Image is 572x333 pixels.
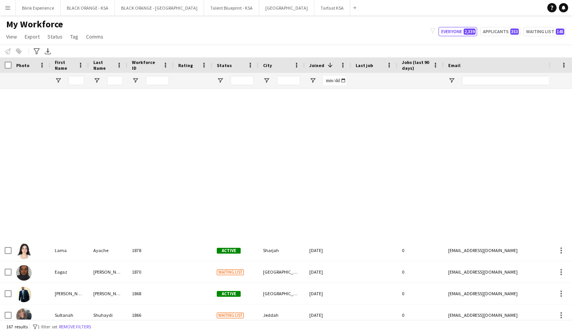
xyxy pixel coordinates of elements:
img: Eagaz Magdi [16,265,32,281]
div: [PERSON_NAME] [89,283,127,304]
span: Last Name [93,59,113,71]
div: 0 [397,283,444,304]
div: [DATE] [305,240,351,261]
button: Everyone2,339 [439,27,477,36]
div: [PERSON_NAME] [50,283,89,304]
a: Comms [83,32,106,42]
span: Last job [356,62,373,68]
span: Photo [16,62,29,68]
button: BLACK ORANGE - KSA [61,0,115,15]
span: Active [217,248,241,254]
span: Rating [178,62,193,68]
button: Remove filters [57,323,93,331]
button: Tarfaat KSA [314,0,350,15]
span: 2,339 [464,29,476,35]
span: Status [217,62,232,68]
span: 145 [556,29,564,35]
span: Joined [309,62,324,68]
input: City Filter Input [277,76,300,85]
span: Tag [70,33,78,40]
span: Waiting list [217,269,244,275]
input: Last Name Filter Input [107,76,123,85]
span: Export [25,33,40,40]
div: 1878 [127,240,174,261]
span: City [263,62,272,68]
div: Lama [50,240,89,261]
div: [DATE] [305,283,351,304]
div: Sultanah [50,304,89,326]
div: 0 [397,240,444,261]
a: View [3,32,20,42]
div: 1868 [127,283,174,304]
div: Eagaz [50,261,89,283]
span: Jobs (last 90 days) [402,59,430,71]
span: Status [47,33,62,40]
button: Blink Experience [16,0,61,15]
a: Status [44,32,66,42]
button: Waiting list145 [523,27,566,36]
span: Comms [86,33,103,40]
span: Active [217,291,241,297]
div: Sharjah [258,240,305,261]
span: Workforce ID [132,59,160,71]
img: Lama Ayache [16,244,32,259]
input: Status Filter Input [231,76,254,85]
div: Jeddah [258,304,305,326]
a: Export [22,32,43,42]
input: First Name Filter Input [69,76,84,85]
button: Applicants353 [480,27,520,36]
div: Ayache [89,240,127,261]
a: Tag [67,32,81,42]
button: Open Filter Menu [448,77,455,84]
div: [DATE] [305,304,351,326]
span: My Workforce [6,18,63,30]
span: 1 filter set [37,324,57,330]
button: [GEOGRAPHIC_DATA] [259,0,314,15]
div: [DATE] [305,261,351,283]
button: BLACK ORANGE - [GEOGRAPHIC_DATA] [115,0,204,15]
div: [PERSON_NAME] [89,261,127,283]
button: Talent Blueprint - KSA [204,0,259,15]
div: 1870 [127,261,174,283]
div: Shuhaydi [89,304,127,326]
div: 0 [397,261,444,283]
span: Email [448,62,461,68]
button: Open Filter Menu [132,77,139,84]
button: Open Filter Menu [93,77,100,84]
button: Open Filter Menu [263,77,270,84]
span: 353 [510,29,519,35]
input: Workforce ID Filter Input [146,76,169,85]
img: Sultanah Shuhaydi [16,308,32,324]
button: Open Filter Menu [55,77,62,84]
input: Joined Filter Input [323,76,346,85]
div: [GEOGRAPHIC_DATA] [258,261,305,283]
span: View [6,33,17,40]
button: Open Filter Menu [309,77,316,84]
span: Waiting list [217,313,244,318]
span: First Name [55,59,75,71]
div: 1866 [127,304,174,326]
button: Open Filter Menu [217,77,224,84]
app-action-btn: Export XLSX [43,47,52,56]
img: Mazen Kamil [16,287,32,302]
div: 0 [397,304,444,326]
div: [GEOGRAPHIC_DATA] [258,283,305,304]
app-action-btn: Advanced filters [32,47,41,56]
